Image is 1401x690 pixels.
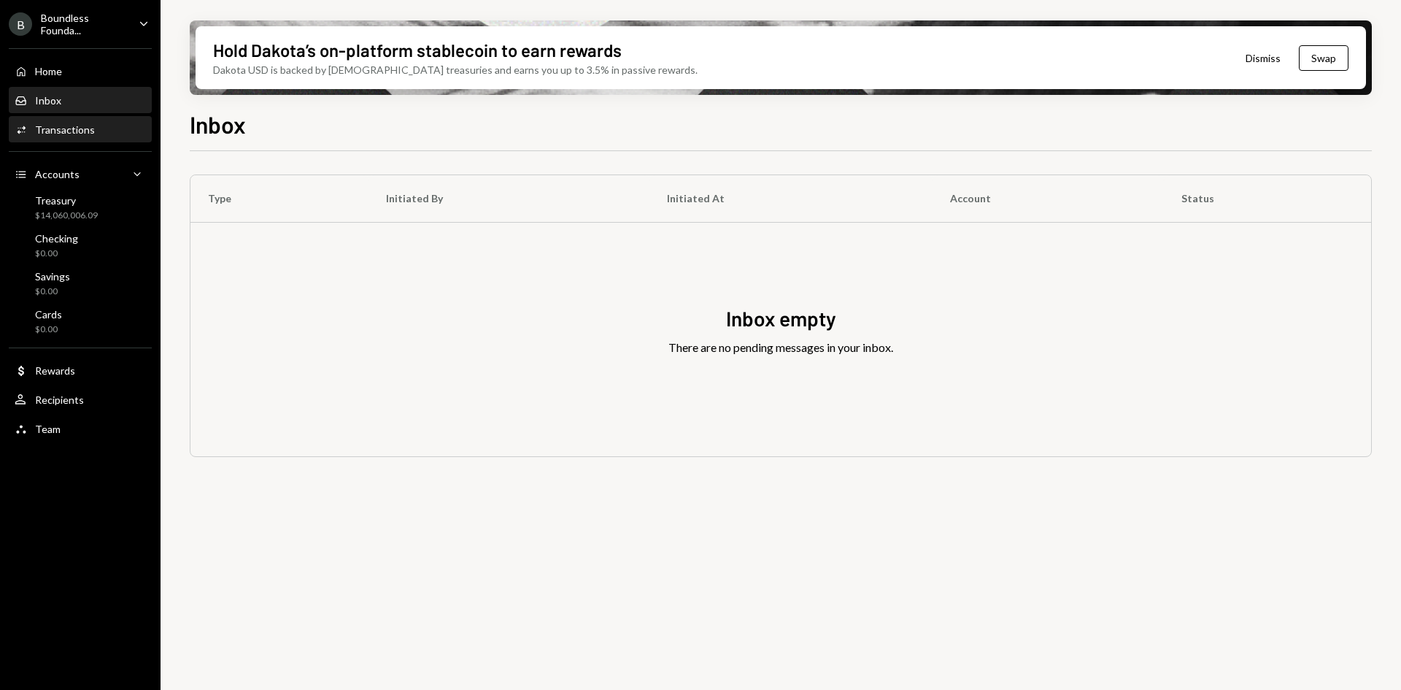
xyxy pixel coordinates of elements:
[9,116,152,142] a: Transactions
[35,270,70,283] div: Savings
[9,228,152,263] a: Checking$0.00
[9,415,152,442] a: Team
[726,304,836,333] div: Inbox empty
[9,266,152,301] a: Savings$0.00
[35,65,62,77] div: Home
[368,175,649,222] th: Initiated By
[9,386,152,413] a: Recipients
[9,304,152,339] a: Cards$0.00
[35,285,70,298] div: $0.00
[1299,45,1348,71] button: Swap
[1164,175,1371,222] th: Status
[35,364,75,377] div: Rewards
[9,12,32,36] div: B
[190,175,368,222] th: Type
[35,123,95,136] div: Transactions
[35,168,80,180] div: Accounts
[213,62,698,77] div: Dakota USD is backed by [DEMOGRAPHIC_DATA] treasuries and earns you up to 3.5% in passive rewards.
[9,87,152,113] a: Inbox
[35,308,62,321] div: Cards
[35,94,61,107] div: Inbox
[35,323,62,336] div: $0.00
[9,58,152,84] a: Home
[35,210,98,222] div: $14,060,006.09
[9,357,152,383] a: Rewards
[41,12,127,37] div: Boundless Founda...
[1227,41,1299,75] button: Dismiss
[649,175,933,222] th: Initiated At
[9,161,152,187] a: Accounts
[35,232,78,245] div: Checking
[190,110,246,139] h1: Inbox
[668,339,893,356] div: There are no pending messages in your inbox.
[35,194,98,207] div: Treasury
[213,38,622,62] div: Hold Dakota’s on-platform stablecoin to earn rewards
[933,175,1164,222] th: Account
[35,248,78,260] div: $0.00
[35,423,61,435] div: Team
[35,394,84,406] div: Recipients
[9,190,152,225] a: Treasury$14,060,006.09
